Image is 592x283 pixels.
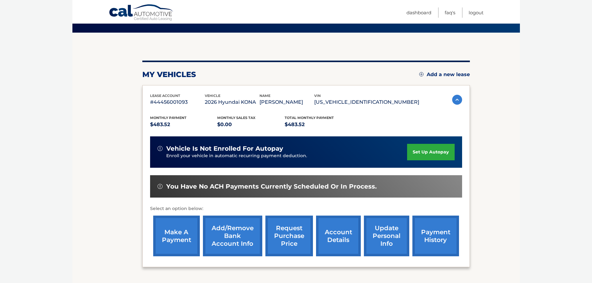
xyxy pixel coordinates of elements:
span: lease account [150,94,180,98]
span: Monthly Payment [150,116,186,120]
img: add.svg [419,72,424,76]
a: request purchase price [265,216,313,256]
a: payment history [412,216,459,256]
a: Logout [469,7,484,18]
span: Monthly sales Tax [217,116,255,120]
a: set up autopay [407,144,454,160]
a: update personal info [364,216,409,256]
img: accordion-active.svg [452,95,462,105]
img: alert-white.svg [158,184,163,189]
p: [PERSON_NAME] [259,98,314,107]
img: alert-white.svg [158,146,163,151]
span: name [259,94,270,98]
p: $483.52 [285,120,352,129]
a: Cal Automotive [109,4,174,22]
a: Add a new lease [419,71,470,78]
a: FAQ's [445,7,455,18]
p: Enroll your vehicle in automatic recurring payment deduction. [166,153,407,159]
p: $483.52 [150,120,218,129]
a: make a payment [153,216,200,256]
h2: my vehicles [142,70,196,79]
p: #44456001093 [150,98,205,107]
p: [US_VEHICLE_IDENTIFICATION_NUMBER] [314,98,419,107]
span: vehicle is not enrolled for autopay [166,145,283,153]
span: Total Monthly Payment [285,116,334,120]
p: Select an option below: [150,205,462,212]
a: Add/Remove bank account info [203,216,262,256]
p: $0.00 [217,120,285,129]
span: vehicle [205,94,220,98]
span: vin [314,94,321,98]
a: account details [316,216,361,256]
span: You have no ACH payments currently scheduled or in process. [166,183,377,190]
a: Dashboard [406,7,431,18]
p: 2026 Hyundai KONA [205,98,259,107]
